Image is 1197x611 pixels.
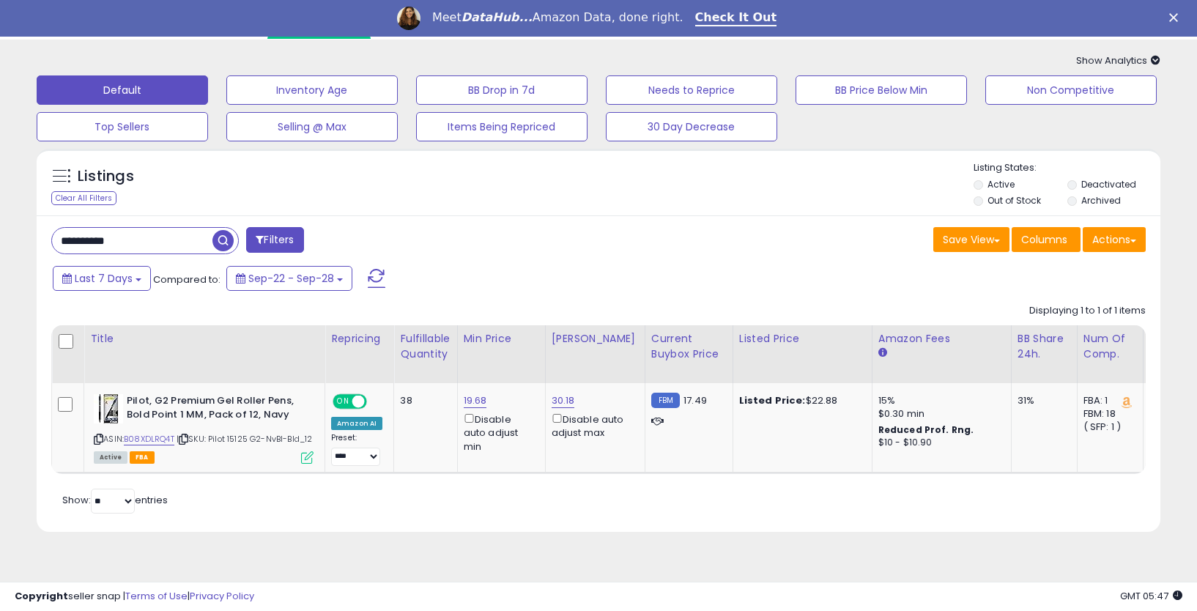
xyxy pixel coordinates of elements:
[464,411,534,453] div: Disable auto adjust min
[974,161,1160,175] p: Listing States:
[78,166,134,187] h5: Listings
[464,331,539,347] div: Min Price
[53,266,151,291] button: Last 7 Days
[331,331,388,347] div: Repricing
[878,331,1005,347] div: Amazon Fees
[334,396,352,408] span: ON
[985,75,1157,105] button: Non Competitive
[153,273,220,286] span: Compared to:
[552,331,639,347] div: [PERSON_NAME]
[878,437,1000,449] div: $10 - $10.90
[1012,227,1081,252] button: Columns
[1081,178,1136,190] label: Deactivated
[1083,331,1137,362] div: Num of Comp.
[987,194,1041,207] label: Out of Stock
[331,417,382,430] div: Amazon AI
[464,393,487,408] a: 19.68
[331,433,382,466] div: Preset:
[432,10,683,25] div: Meet Amazon Data, done right.
[90,331,319,347] div: Title
[1081,194,1121,207] label: Archived
[878,347,887,360] small: Amazon Fees.
[226,75,398,105] button: Inventory Age
[651,393,680,408] small: FBM
[94,394,123,423] img: 417ARbp4IIL._SL40_.jpg
[124,433,174,445] a: B08XDLRQ4T
[15,589,68,603] strong: Copyright
[739,331,866,347] div: Listed Price
[37,75,208,105] button: Default
[878,423,974,436] b: Reduced Prof. Rng.
[246,227,303,253] button: Filters
[190,589,254,603] a: Privacy Policy
[1018,394,1066,407] div: 31%
[987,178,1015,190] label: Active
[37,112,208,141] button: Top Sellers
[933,227,1009,252] button: Save View
[739,393,806,407] b: Listed Price:
[1083,394,1132,407] div: FBA: 1
[127,394,305,425] b: Pilot, G2 Premium Gel Roller Pens, Bold Point 1 MM, Pack of 12, Navy
[130,451,155,464] span: FBA
[416,75,588,105] button: BB Drop in 7d
[1083,407,1132,421] div: FBM: 18
[1083,421,1132,434] div: ( SFP: 1 )
[606,112,777,141] button: 30 Day Decrease
[739,394,861,407] div: $22.88
[651,331,727,362] div: Current Buybox Price
[125,589,188,603] a: Terms of Use
[796,75,967,105] button: BB Price Below Min
[75,271,133,286] span: Last 7 Days
[462,10,533,24] i: DataHub...
[1083,227,1146,252] button: Actions
[1018,331,1071,362] div: BB Share 24h.
[1169,13,1184,22] div: Close
[416,112,588,141] button: Items Being Repriced
[15,590,254,604] div: seller snap | |
[226,112,398,141] button: Selling @ Max
[683,393,707,407] span: 17.49
[1021,232,1067,247] span: Columns
[177,433,313,445] span: | SKU: Pilot 15125 G2-NvBl-Bld_12
[606,75,777,105] button: Needs to Reprice
[1120,589,1182,603] span: 2025-10-6 05:47 GMT
[94,394,314,462] div: ASIN:
[51,191,116,205] div: Clear All Filters
[248,271,334,286] span: Sep-22 - Sep-28
[400,331,451,362] div: Fulfillable Quantity
[226,266,352,291] button: Sep-22 - Sep-28
[397,7,420,30] img: Profile image for Georgie
[1029,304,1146,318] div: Displaying 1 to 1 of 1 items
[94,451,127,464] span: All listings currently available for purchase on Amazon
[552,411,634,440] div: Disable auto adjust max
[695,10,777,26] a: Check It Out
[62,493,168,507] span: Show: entries
[878,407,1000,421] div: $0.30 min
[878,394,1000,407] div: 15%
[365,396,388,408] span: OFF
[1076,53,1160,67] span: Show Analytics
[552,393,575,408] a: 30.18
[400,394,445,407] div: 38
